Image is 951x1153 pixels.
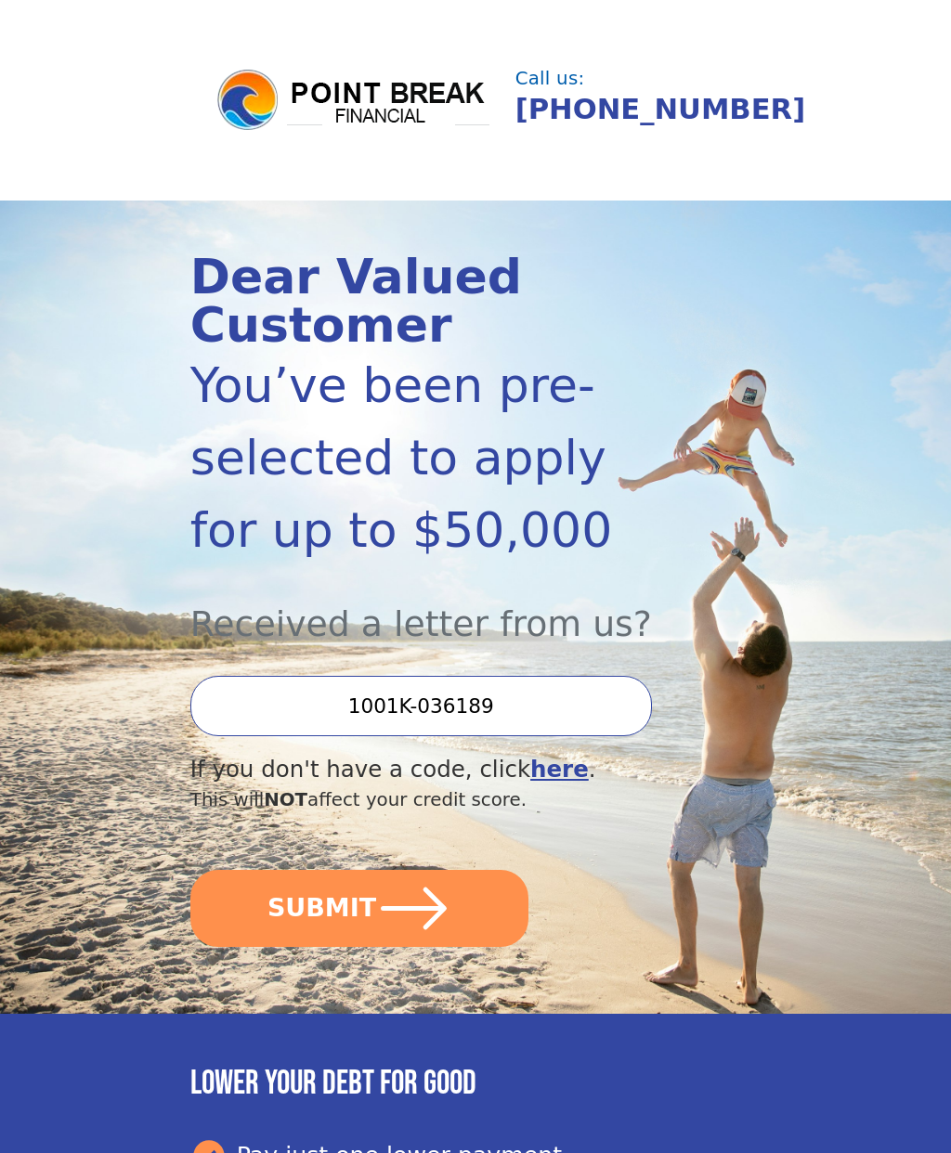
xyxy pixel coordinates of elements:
[190,676,652,736] input: Enter your Offer Code:
[190,253,675,349] div: Dear Valued Customer
[515,93,805,125] a: [PHONE_NUMBER]
[515,70,753,88] div: Call us:
[190,786,675,814] div: This will affect your credit score.
[190,1064,761,1104] h3: Lower your debt for good
[190,349,675,566] div: You’ve been pre-selected to apply for up to $50,000
[530,756,589,783] a: here
[190,566,675,651] div: Received a letter from us?
[190,753,675,787] div: If you don't have a code, click .
[215,67,493,134] img: logo.png
[190,870,529,947] button: SUBMIT
[264,789,307,810] span: NOT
